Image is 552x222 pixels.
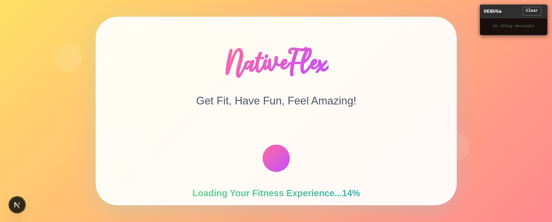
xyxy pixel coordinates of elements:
div: No debug messages [482,20,545,33]
span: DEBUG ▲ [484,8,502,15]
h1: NativeFlex [224,47,328,79]
h2: Loading Your Fitness Experience... 14 % [192,186,360,200]
p: Get Fit, Have Fun, Feel Amazing! [196,93,356,109]
button: Clear [523,7,541,16]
